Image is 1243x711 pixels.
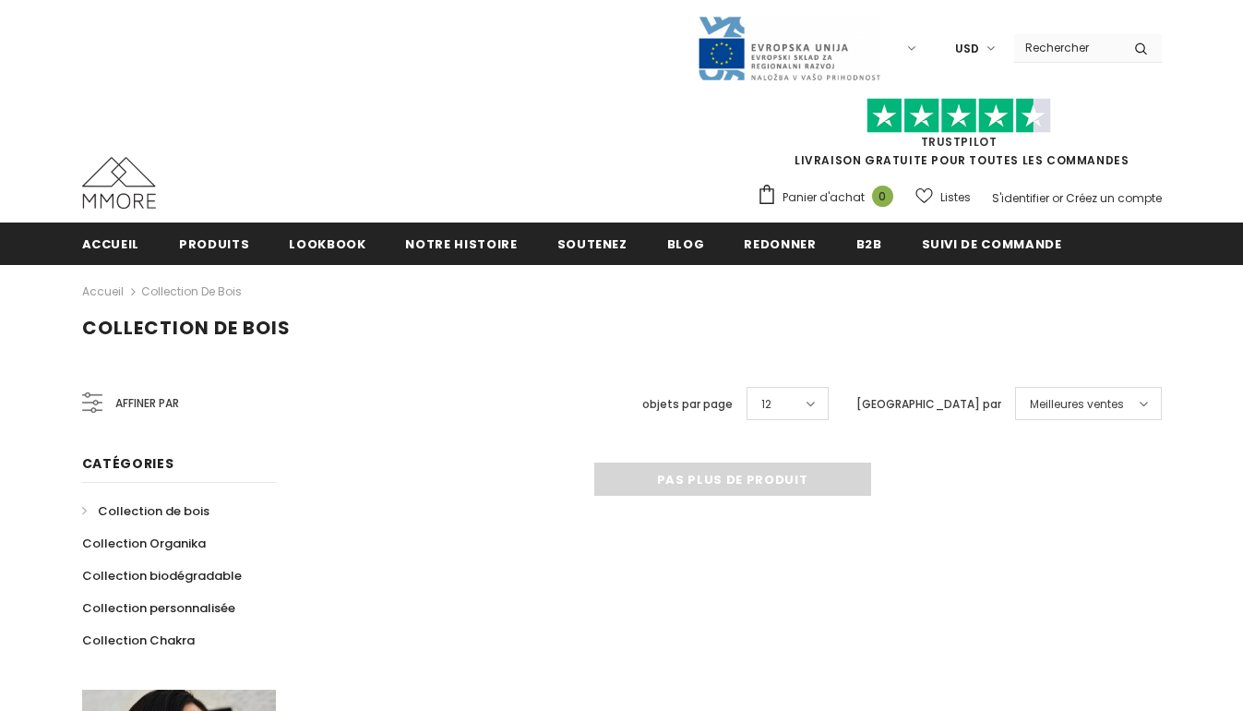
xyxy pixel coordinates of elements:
label: [GEOGRAPHIC_DATA] par [856,395,1001,414]
a: Accueil [82,281,124,303]
span: Suivi de commande [922,235,1062,253]
a: Panier d'achat 0 [757,184,902,211]
span: Meilleures ventes [1030,395,1124,414]
a: TrustPilot [921,134,998,150]
a: Lookbook [289,223,365,264]
span: LIVRAISON GRATUITE POUR TOUTES LES COMMANDES [757,106,1162,168]
span: soutenez [557,235,627,253]
span: Collection Organika [82,535,206,552]
input: Search Site [1014,34,1120,61]
label: objets par page [642,395,733,414]
span: Panier d'achat [783,188,865,207]
span: Catégories [82,454,174,473]
a: Accueil [82,223,140,264]
a: Collection personnalisée [82,592,235,624]
span: 0 [872,186,893,207]
span: Produits [179,235,249,253]
span: Collection de bois [82,315,291,341]
img: Faites confiance aux étoiles pilotes [867,98,1051,134]
a: Listes [915,181,971,213]
span: Listes [940,188,971,207]
a: Javni Razpis [697,40,881,55]
span: Affiner par [115,393,179,414]
img: Javni Razpis [697,15,881,82]
span: 12 [761,395,771,414]
a: Redonner [744,223,816,264]
img: Cas MMORE [82,157,156,209]
span: Collection personnalisée [82,599,235,617]
a: B2B [856,223,882,264]
span: Notre histoire [405,235,517,253]
a: Produits [179,223,249,264]
span: USD [955,40,979,58]
span: Redonner [744,235,816,253]
span: Accueil [82,235,140,253]
a: Collection de bois [82,495,209,527]
span: Collection de bois [98,502,209,520]
a: Blog [667,223,705,264]
span: Blog [667,235,705,253]
a: soutenez [557,223,627,264]
a: S'identifier [992,190,1049,206]
a: Collection biodégradable [82,560,242,592]
span: Lookbook [289,235,365,253]
a: Collection Organika [82,527,206,560]
span: Collection Chakra [82,632,195,649]
a: Suivi de commande [922,223,1062,264]
span: or [1052,190,1063,206]
a: Notre histoire [405,223,517,264]
a: Créez un compte [1066,190,1162,206]
a: Collection Chakra [82,624,195,657]
span: B2B [856,235,882,253]
a: Collection de bois [141,283,242,299]
span: Collection biodégradable [82,567,242,584]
